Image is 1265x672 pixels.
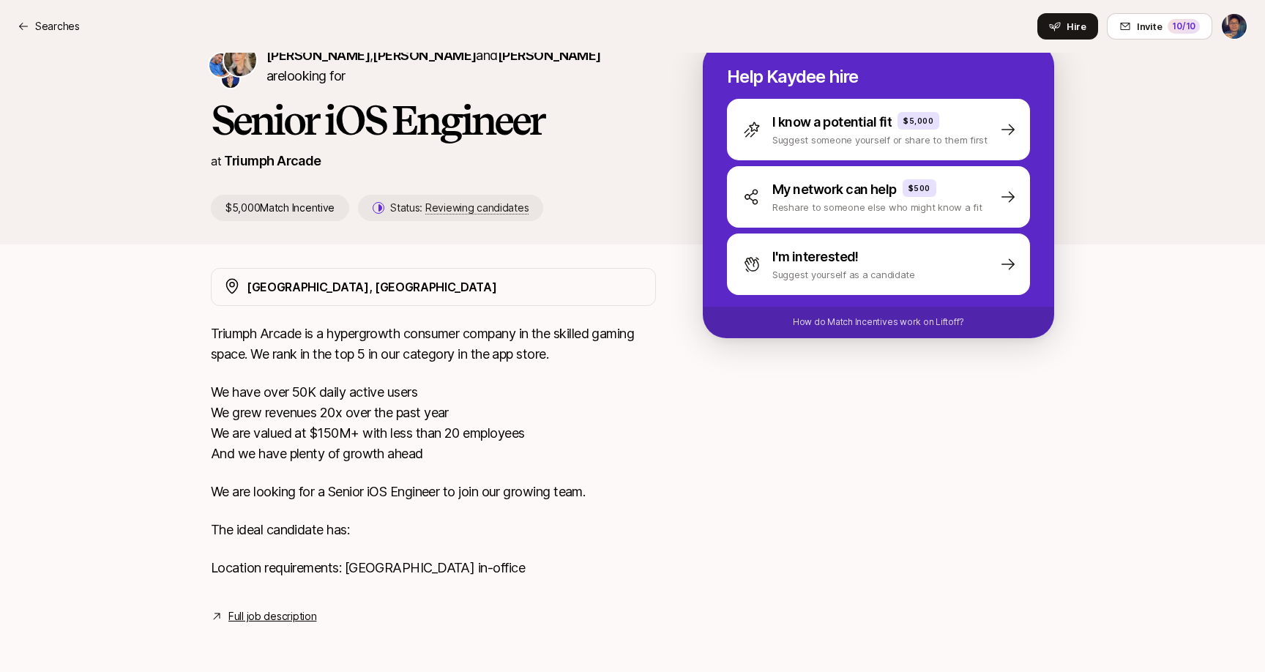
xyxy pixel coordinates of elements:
[211,98,656,142] h1: Senior iOS Engineer
[1107,13,1212,40] button: Invite10/10
[772,132,988,147] p: Suggest someone yourself or share to them first
[209,53,233,77] img: Jared Geller
[903,115,933,127] p: $5,000
[211,558,656,578] p: Location requirements: [GEOGRAPHIC_DATA] in-office
[772,112,892,132] p: I know a potential fit
[772,247,859,267] p: I'm interested!
[772,179,897,200] p: My network can help
[35,18,80,35] p: Searches
[498,48,601,63] span: [PERSON_NAME]
[211,324,656,365] p: Triumph Arcade is a hypergrowth consumer company in the skilled gaming space. We rank in the top ...
[211,195,349,221] p: $5,000 Match Incentive
[211,482,656,502] p: We are looking for a Senior iOS Engineer to join our growing team.
[908,182,930,194] p: $500
[1037,13,1098,40] button: Hire
[224,153,321,168] a: Triumph Arcade
[772,267,915,282] p: Suggest yourself as a candidate
[373,48,476,63] span: [PERSON_NAME]
[266,45,656,86] p: are looking for
[1222,14,1247,39] img: Nathan Chan
[222,70,239,88] img: Jacob Brooks
[793,316,964,329] p: How do Match Incentives work on Liftoff?
[228,608,316,625] a: Full job description
[425,201,529,214] span: Reviewing candidates
[772,200,982,214] p: Reshare to someone else who might know a fit
[211,382,656,464] p: We have over 50K daily active users We grew revenues 20x over the past year We are valued at $150...
[1168,19,1200,34] div: 10 /10
[211,152,221,171] p: at
[727,67,1030,87] p: Help Kaydee hire
[211,520,656,540] p: The ideal candidate has:
[390,199,529,217] p: Status:
[266,48,370,63] span: [PERSON_NAME]
[1221,13,1247,40] button: Nathan Chan
[224,44,256,76] img: Kaydee Lindstrom
[476,48,600,63] span: and
[1137,19,1162,34] span: Invite
[247,277,496,296] p: [GEOGRAPHIC_DATA], [GEOGRAPHIC_DATA]
[370,48,476,63] span: ,
[1067,19,1086,34] span: Hire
